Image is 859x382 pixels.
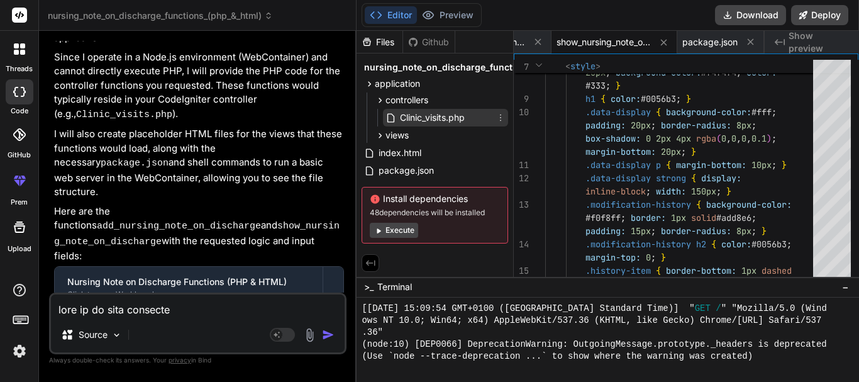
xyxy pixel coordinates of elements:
span: } [762,225,767,237]
div: 9 [514,93,529,106]
span: controllers [385,94,428,106]
label: code [11,106,28,116]
span: ; [621,212,626,223]
span: border-radius: [661,120,731,131]
span: 4px [676,133,691,144]
span: Terminal [377,281,412,293]
span: } [691,146,696,157]
span: ; [676,93,681,104]
span: ; [606,80,611,91]
label: threads [6,64,33,74]
span: 10px [751,159,772,171]
img: Pick Models [111,330,122,340]
span: color: [721,239,751,250]
span: ; [772,133,777,144]
span: ; [651,252,656,263]
span: 2px [656,133,671,144]
span: p [656,159,661,171]
span: { [666,159,671,171]
button: Execute [370,223,418,238]
label: Upload [8,244,31,254]
span: color: [611,93,641,104]
code: Clinic_visits.php [76,110,172,120]
img: icon [322,329,335,341]
span: #0056b3 [641,93,676,104]
span: nursing_note_on_discharge_functions_(php_&_html) [48,9,273,22]
span: ; [651,225,656,237]
span: [[DATE] 15:09:54 GMT+0100 ([GEOGRAPHIC_DATA] Standard Time)] " [362,303,694,315]
span: ; [646,186,651,197]
span: 0 [741,133,746,144]
span: { [656,265,661,276]
span: } [661,252,666,263]
button: − [840,277,851,297]
span: 48 dependencies will be installed [370,208,500,218]
span: show_nursing_note_on_discharge.html [557,36,651,48]
span: padding: [585,225,626,237]
span: } [616,80,621,91]
div: 10 [514,106,529,119]
span: / [716,303,721,315]
span: 1px [741,265,756,276]
span: nursing_note_on_discharge_functions_(php_&_html) [364,61,593,74]
span: style [570,60,596,72]
span: 8px [736,225,751,237]
span: border-bottom: [666,265,736,276]
span: background-color: [666,106,751,118]
span: − [842,281,849,293]
span: ; [716,186,721,197]
div: Files [357,36,402,48]
p: Source [79,329,108,341]
span: ; [751,212,756,223]
div: 14 [514,238,529,251]
span: , [736,133,741,144]
span: } [726,186,731,197]
span: " "Mozilla/5.0 (Wind [721,303,827,315]
span: ows NT 10.0; Win64; x64) AppleWebKit/537.36 (KHTML, like Gecko) Chrome/[URL] Safari/537 [362,315,821,327]
img: settings [9,340,30,362]
button: Deploy [791,5,848,25]
span: #add8e6 [716,212,751,223]
div: 11 [514,159,529,172]
span: #333 [585,80,606,91]
span: ; [651,120,656,131]
code: show_nursing_note_on_discharge [54,221,340,247]
span: package.json [682,36,738,48]
span: ; [681,146,686,157]
span: 0 [646,133,651,144]
span: privacy [169,356,191,364]
span: 8px [736,120,751,131]
div: 12 [514,172,529,185]
span: 20px [631,120,651,131]
span: ) [767,133,772,144]
span: .data-display [585,172,651,184]
span: width: [656,186,686,197]
span: 20px [661,146,681,157]
span: 0 [731,133,736,144]
span: ( [716,133,721,144]
span: ; [751,225,756,237]
span: .36" [362,327,383,339]
span: dashed [762,265,792,276]
span: box-shadow: [585,133,641,144]
span: 150px [691,186,716,197]
img: attachment [302,328,317,342]
code: package.json [101,158,169,169]
button: Nursing Note on Discharge Functions (PHP & HTML)Click to open Workbench [55,267,323,308]
span: , [726,133,731,144]
span: .data-display [585,159,651,171]
button: Download [715,5,786,25]
span: background-color: [706,199,792,210]
p: I will also create placeholder HTML files for the views that these functions would load, along wi... [54,127,344,199]
p: Since I operate in a Node.js environment (WebContainer) and cannot directly execute PHP, I will p... [54,50,344,123]
span: } [782,159,787,171]
span: inline-block [585,186,646,197]
span: } [686,93,691,104]
span: border: [631,212,666,223]
code: add_nursing_note_on_discharge [97,221,261,232]
span: .history-item [585,265,651,276]
span: 0 [646,252,651,263]
span: h2 [696,239,706,250]
span: .data-display [585,106,651,118]
span: margin-bottom: [585,146,656,157]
